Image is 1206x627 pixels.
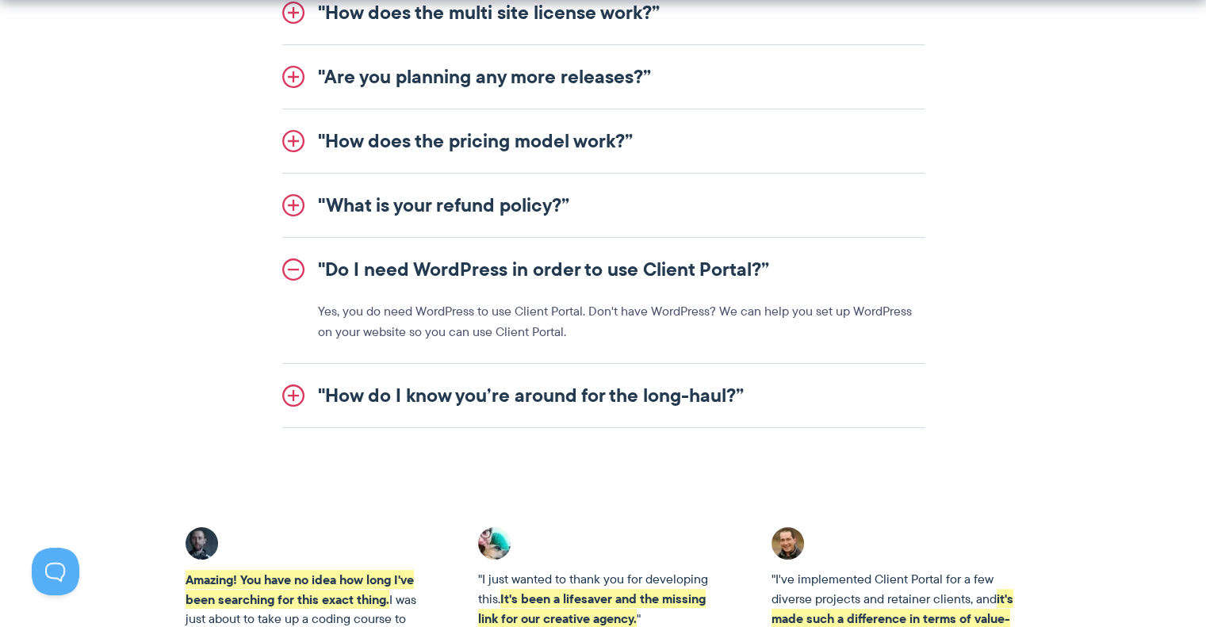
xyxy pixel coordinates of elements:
p: Yes, you do need WordPress to use Client Portal. Don't have WordPress? We can help you set up Wor... [318,301,925,342]
a: "Are you planning any more releases?” [282,45,925,109]
img: Client Portal testimonial - Adrian C [186,527,218,560]
a: "How does the pricing model work?” [282,109,925,173]
a: "What is your refund policy?” [282,174,925,237]
a: "Do I need WordPress in order to use Client Portal?” [282,238,925,301]
iframe: Toggle Customer Support [32,548,79,595]
a: "How do I know you’re around for the long-haul?” [282,364,925,427]
strong: Amazing! You have no idea how long I've been searching for this exact thing. [186,570,414,609]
